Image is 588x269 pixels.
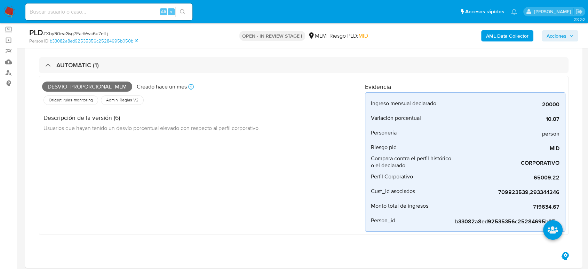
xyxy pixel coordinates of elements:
span: s [170,8,172,15]
p: diego.gardunorosas@mercadolibre.com.mx [534,8,573,15]
b: AML Data Collector [486,30,529,41]
span: Desvio_proporcional_mlm [42,82,132,92]
h3: AUTOMATIC (1) [56,61,99,69]
b: Person ID [29,38,48,44]
span: 3.163.0 [573,16,585,22]
a: b33082a8ed92535356c25284695b050b [50,38,138,44]
span: MID [358,32,368,40]
p: Creado hace un mes [137,83,187,91]
span: Alt [161,8,166,15]
a: Notificaciones [511,9,517,15]
span: Acciones [547,30,566,41]
a: Salir [575,8,583,15]
span: Riesgo PLD: [329,32,368,40]
h4: Descripción de la versión (6) [43,114,260,122]
span: # Xby90eaGsg7FarWwc6d7elLj [43,30,108,37]
button: search-icon [175,7,190,17]
button: Acciones [542,30,578,41]
span: Usuarios que hayan tenido un desvío porcentual elevado con respecto al perfil corporativo. [43,124,260,132]
input: Buscar usuario o caso... [25,7,192,16]
button: AML Data Collector [481,30,533,41]
span: Accesos rápidos [465,8,504,15]
b: PLD [29,27,43,38]
span: Origen: rules-monitoring [48,97,94,103]
p: OPEN - IN REVIEW STAGE I [239,31,305,41]
div: MLM [308,32,327,40]
div: AUTOMATIC (1) [39,57,569,73]
span: Admin. Reglas V2 [105,97,139,103]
